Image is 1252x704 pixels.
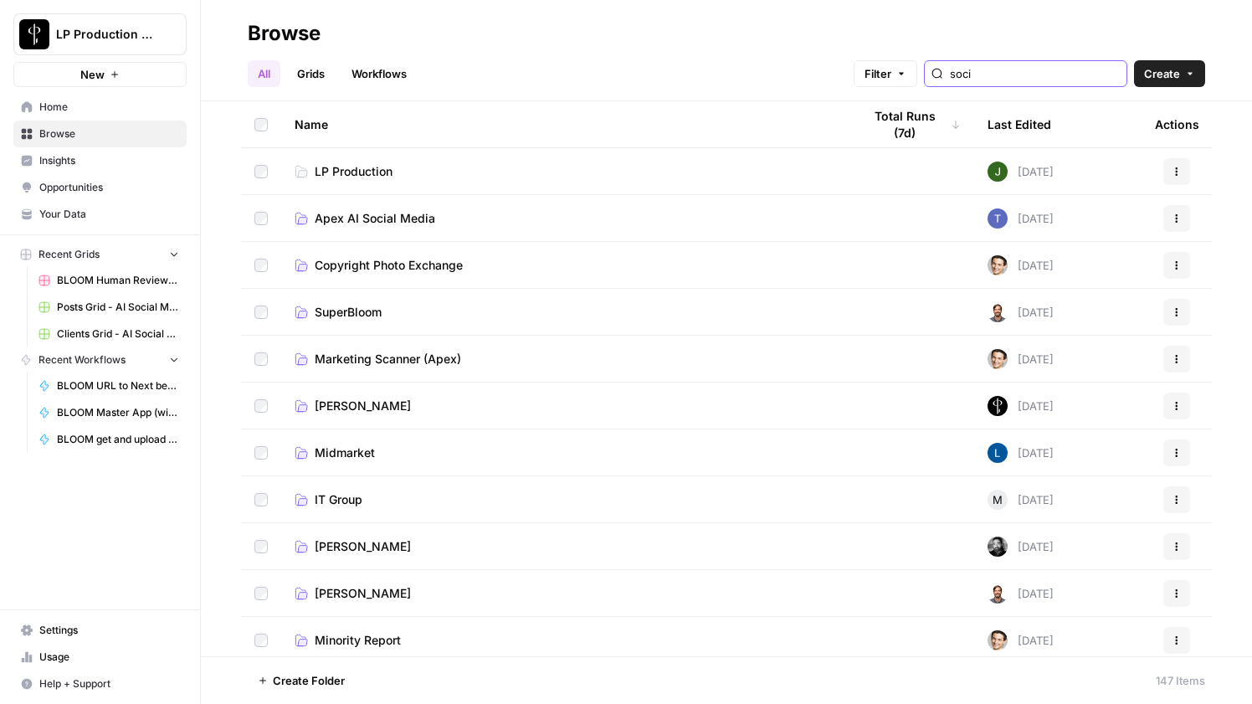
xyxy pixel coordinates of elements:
[248,667,355,694] button: Create Folder
[31,294,187,321] a: Posts Grid - AI Social Media
[988,583,1054,604] div: [DATE]
[988,302,1054,322] div: [DATE]
[248,20,321,47] div: Browse
[80,66,105,83] span: New
[57,405,179,420] span: BLOOM Master App (with human review)
[295,351,835,367] a: Marketing Scanner (Apex)
[295,257,835,274] a: Copyright Photo Exchange
[988,208,1008,229] img: zkmx57c8078xtaegktstmz0vv5lu
[39,153,179,168] span: Insights
[13,671,187,697] button: Help + Support
[988,162,1054,182] div: [DATE]
[988,443,1054,463] div: [DATE]
[273,672,345,689] span: Create Folder
[988,396,1054,416] div: [DATE]
[13,174,187,201] a: Opportunities
[295,632,835,649] a: Minority Report
[1156,672,1205,689] div: 147 Items
[1144,65,1180,82] span: Create
[1134,60,1205,87] button: Create
[315,632,401,649] span: Minority Report
[988,101,1051,147] div: Last Edited
[988,302,1008,322] img: fdbthlkohqvq3b2ybzi3drh0kqcb
[31,399,187,426] a: BLOOM Master App (with human review)
[13,94,187,121] a: Home
[287,60,335,87] a: Grids
[56,26,157,43] span: LP Production Workloads
[295,444,835,461] a: Midmarket
[295,538,835,555] a: [PERSON_NAME]
[295,491,835,508] a: IT Group
[295,398,835,414] a: [PERSON_NAME]
[865,65,891,82] span: Filter
[39,676,179,691] span: Help + Support
[988,443,1008,463] img: ytzwuzx6khwl459aly6hhom9lt3a
[988,490,1054,510] div: [DATE]
[19,19,49,49] img: LP Production Workloads Logo
[13,121,187,147] a: Browse
[315,351,461,367] span: Marketing Scanner (Apex)
[295,101,835,147] div: Name
[31,321,187,347] a: Clients Grid - AI Social Media
[315,538,411,555] span: [PERSON_NAME]
[39,650,179,665] span: Usage
[39,126,179,141] span: Browse
[315,257,463,274] span: Copyright Photo Exchange
[988,396,1008,416] img: wy7w4sbdaj7qdyha500izznct9l3
[248,60,280,87] a: All
[315,163,393,180] span: LP Production
[13,62,187,87] button: New
[988,255,1054,275] div: [DATE]
[988,349,1008,369] img: j7temtklz6amjwtjn5shyeuwpeb0
[988,255,1008,275] img: j7temtklz6amjwtjn5shyeuwpeb0
[13,201,187,228] a: Your Data
[39,623,179,638] span: Settings
[950,65,1120,82] input: Search
[13,13,187,55] button: Workspace: LP Production Workloads
[295,304,835,321] a: SuperBloom
[38,247,100,262] span: Recent Grids
[13,617,187,644] a: Settings
[993,491,1003,508] span: M
[988,630,1054,650] div: [DATE]
[862,101,961,147] div: Total Runs (7d)
[315,398,411,414] span: [PERSON_NAME]
[988,537,1054,557] div: [DATE]
[31,373,187,399] a: BLOOM URL to Next best blog topic
[295,163,835,180] a: LP Production
[988,630,1008,650] img: j7temtklz6amjwtjn5shyeuwpeb0
[57,432,179,447] span: BLOOM get and upload media
[57,300,179,315] span: Posts Grid - AI Social Media
[315,585,411,602] span: [PERSON_NAME]
[57,273,179,288] span: BLOOM Human Review (ver2)
[315,304,382,321] span: SuperBloom
[315,210,435,227] span: Apex AI Social Media
[57,378,179,393] span: BLOOM URL to Next best blog topic
[988,162,1008,182] img: olqs3go1b4m73rizhvw5914cwa42
[988,349,1054,369] div: [DATE]
[341,60,417,87] a: Workflows
[988,208,1054,229] div: [DATE]
[988,537,1008,557] img: w50xlh1naze4627dnbfjqd4btcln
[1155,101,1199,147] div: Actions
[295,585,835,602] a: [PERSON_NAME]
[38,352,126,367] span: Recent Workflows
[13,644,187,671] a: Usage
[854,60,917,87] button: Filter
[988,583,1008,604] img: fdbthlkohqvq3b2ybzi3drh0kqcb
[13,242,187,267] button: Recent Grids
[315,444,375,461] span: Midmarket
[39,207,179,222] span: Your Data
[39,100,179,115] span: Home
[13,147,187,174] a: Insights
[315,491,362,508] span: IT Group
[295,210,835,227] a: Apex AI Social Media
[31,267,187,294] a: BLOOM Human Review (ver2)
[31,426,187,453] a: BLOOM get and upload media
[39,180,179,195] span: Opportunities
[13,347,187,373] button: Recent Workflows
[57,326,179,342] span: Clients Grid - AI Social Media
